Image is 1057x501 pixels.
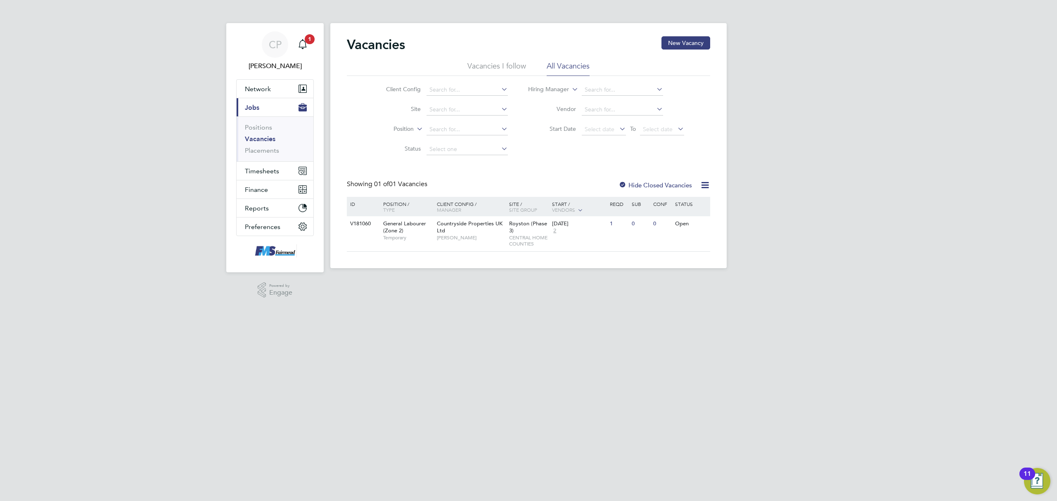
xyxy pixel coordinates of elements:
[366,125,414,133] label: Position
[237,98,313,116] button: Jobs
[582,104,663,116] input: Search for...
[348,197,377,211] div: ID
[550,197,608,217] div: Start /
[661,36,710,50] button: New Vacancy
[237,116,313,161] div: Jobs
[305,34,315,44] span: 1
[427,144,508,155] input: Select one
[427,84,508,96] input: Search for...
[628,123,638,134] span: To
[383,206,395,213] span: Type
[585,125,614,133] span: Select date
[608,197,629,211] div: Reqd
[226,23,324,272] nav: Main navigation
[673,216,709,232] div: Open
[1024,468,1050,494] button: Open Resource Center, 11 new notifications
[630,197,651,211] div: Sub
[507,197,550,217] div: Site /
[437,234,505,241] span: [PERSON_NAME]
[253,244,297,258] img: f-mead-logo-retina.png
[348,216,377,232] div: V181060
[651,197,673,211] div: Conf
[547,61,590,76] li: All Vacancies
[552,227,557,234] span: 2
[245,123,272,131] a: Positions
[237,162,313,180] button: Timesheets
[258,282,293,298] a: Powered byEngage
[347,180,429,189] div: Showing
[374,180,389,188] span: 01 of
[383,234,433,241] span: Temporary
[437,220,502,234] span: Countryside Properties UK Ltd
[245,223,280,231] span: Preferences
[245,104,259,111] span: Jobs
[608,216,629,232] div: 1
[236,31,314,71] a: CP[PERSON_NAME]
[237,180,313,199] button: Finance
[269,289,292,296] span: Engage
[374,180,427,188] span: 01 Vacancies
[528,105,576,113] label: Vendor
[427,124,508,135] input: Search for...
[673,197,709,211] div: Status
[643,125,673,133] span: Select date
[435,197,507,217] div: Client Config /
[269,39,282,50] span: CP
[651,216,673,232] div: 0
[269,282,292,289] span: Powered by
[294,31,311,58] a: 1
[377,197,435,217] div: Position /
[582,84,663,96] input: Search for...
[619,181,692,189] label: Hide Closed Vacancies
[373,105,421,113] label: Site
[373,85,421,93] label: Client Config
[347,36,405,53] h2: Vacancies
[237,217,313,236] button: Preferences
[237,80,313,98] button: Network
[467,61,526,76] li: Vacancies I follow
[236,244,314,258] a: Go to home page
[373,145,421,152] label: Status
[509,206,537,213] span: Site Group
[552,220,606,227] div: [DATE]
[245,85,271,93] span: Network
[521,85,569,94] label: Hiring Manager
[528,125,576,132] label: Start Date
[245,167,279,175] span: Timesheets
[237,199,313,217] button: Reports
[630,216,651,232] div: 0
[236,61,314,71] span: Callum Pridmore
[427,104,508,116] input: Search for...
[383,220,426,234] span: General Labourer (Zone 2)
[509,234,548,247] span: CENTRAL HOME COUNTIES
[245,186,268,194] span: Finance
[245,135,275,143] a: Vacancies
[245,204,269,212] span: Reports
[245,147,279,154] a: Placements
[437,206,461,213] span: Manager
[552,206,575,213] span: Vendors
[1024,474,1031,484] div: 11
[509,220,547,234] span: Royston (Phase 3)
